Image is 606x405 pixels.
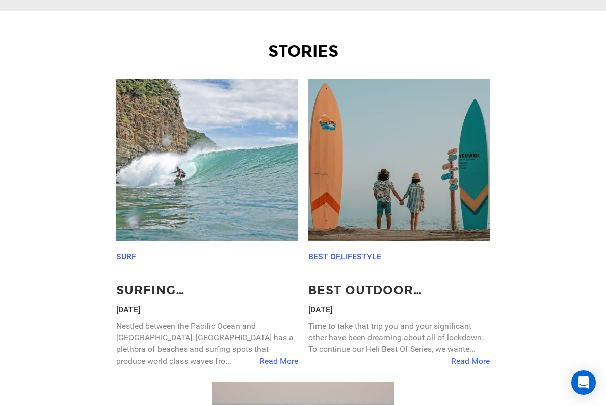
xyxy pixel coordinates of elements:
[259,356,298,367] span: Read More
[571,370,596,395] div: Open Intercom Messenger
[116,304,298,316] p: [DATE]
[308,282,490,299] a: Best Outdoor Adventure Trips for Couples
[451,356,490,367] span: Read More
[339,251,341,261] span: ,
[116,282,298,299] a: Surfing [GEOGRAPHIC_DATA]: The Best Beaches For Beginners
[308,321,490,356] p: Time to take that trip you and your significant other have been dreaming about all of lockdown. T...
[308,304,490,316] p: [DATE]
[116,321,298,367] p: Nestled between the Pacific Ocean and [GEOGRAPHIC_DATA], [GEOGRAPHIC_DATA] has a plethora of beac...
[116,251,136,261] a: Surf
[308,79,490,241] img: mert-kahveci-4gKUe_g3UkI-unsplash-800x500.jpg
[116,79,298,241] img: IMG_8807-800x500.jpg
[22,40,584,63] p: Stories
[341,251,381,261] a: Lifestyle
[308,251,339,261] a: Best Of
